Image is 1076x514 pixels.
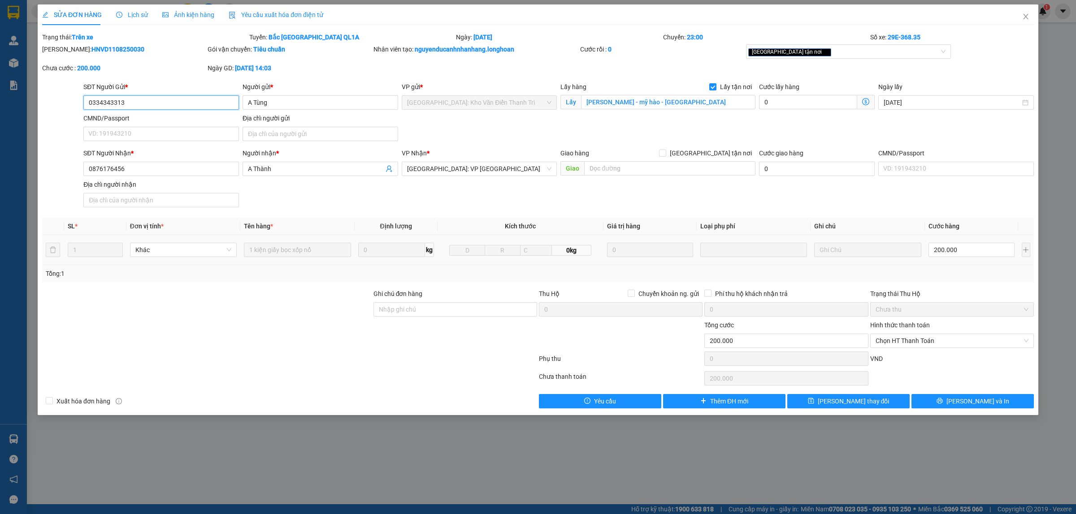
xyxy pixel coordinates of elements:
input: Cước giao hàng [759,162,875,176]
span: Tổng cước [704,321,734,329]
span: Yêu cầu [594,396,616,406]
b: 29E-368.35 [888,34,920,41]
div: Số xe: [869,32,1035,42]
div: Người nhận [243,148,398,158]
input: Cước lấy hàng [759,95,857,109]
span: picture [162,12,169,18]
label: Cước lấy hàng [759,83,799,90]
label: Hình thức thanh toán [870,321,930,329]
span: printer [937,398,943,405]
div: Người gửi [243,82,398,92]
div: Chuyến: [662,32,869,42]
input: Ghi Chú [814,243,921,257]
th: Loại phụ phí [697,218,811,235]
span: Lấy tận nơi [716,82,755,92]
span: Khác [135,243,231,257]
b: 200.000 [77,64,100,72]
input: Dọc đường [584,161,755,176]
input: VD: Bàn, Ghế [244,243,351,257]
div: Nhân viên tạo: [373,44,579,54]
input: Ghi chú đơn hàng [373,302,537,317]
span: plus [700,398,707,405]
b: HNVD1108250030 [91,46,144,53]
span: Xuất hóa đơn hàng [53,396,114,406]
span: Giao hàng [560,150,589,157]
b: 23:00 [687,34,703,41]
span: user-add [386,165,393,172]
span: Giá trị hàng [607,223,640,230]
span: Cước hàng [928,223,959,230]
div: Địa chỉ người nhận [83,180,239,189]
input: Ngày lấy [884,98,1020,107]
div: SĐT Người Gửi [83,82,239,92]
input: D [449,245,485,256]
div: Gói vận chuyển: [208,44,371,54]
div: CMND/Passport [83,113,239,123]
div: Trạng thái: [41,32,248,42]
div: Tổng: 1 [46,269,415,278]
span: VND [870,355,883,362]
button: plus [1022,243,1030,257]
div: Cước rồi : [580,44,744,54]
span: Yêu cầu xuất hóa đơn điện tử [229,11,323,18]
button: plusThêm ĐH mới [663,394,785,408]
b: [DATE] 14:03 [235,64,271,72]
button: printer[PERSON_NAME] và In [911,394,1034,408]
label: Cước giao hàng [759,150,803,157]
span: Kích thước [505,223,536,230]
div: Tuyến: [248,32,456,42]
input: Lấy tận nơi [581,95,755,109]
span: Quảng Ngãi: VP Trường Chinh [407,162,552,176]
div: Địa chỉ người gửi [243,113,398,123]
span: Thêm ĐH mới [710,396,748,406]
div: Chưa cước : [42,63,206,73]
span: Lấy [560,95,581,109]
span: edit [42,12,48,18]
span: kg [425,243,434,257]
span: Tên hàng [244,223,273,230]
span: Phí thu hộ khách nhận trả [712,289,791,299]
input: C [520,245,552,256]
span: exclamation-circle [584,398,590,405]
span: close [1022,13,1029,20]
span: Đơn vị tính [130,223,164,230]
input: Địa chỉ của người gửi [243,127,398,141]
span: info-circle [116,398,122,404]
span: Chưa thu [876,303,1028,316]
span: Hà Nội: Kho Văn Điển Thanh Trì [407,96,552,109]
label: Ghi chú đơn hàng [373,290,423,297]
span: Thu Hộ [539,290,560,297]
span: clock-circle [116,12,122,18]
span: Chọn HT Thanh Toán [876,334,1028,347]
input: 0 [607,243,693,257]
div: Ngày: [455,32,662,42]
button: save[PERSON_NAME] thay đổi [787,394,910,408]
div: Ngày GD: [208,63,371,73]
div: Chưa thanh toán [538,372,703,387]
span: Giao [560,161,584,176]
span: [PERSON_NAME] và In [946,396,1009,406]
span: [GEOGRAPHIC_DATA] tận nơi [666,148,755,158]
span: Định lượng [380,223,412,230]
button: delete [46,243,60,257]
input: R [485,245,521,256]
span: Lịch sử [116,11,148,18]
button: Close [1013,4,1038,30]
label: Ngày lấy [878,83,902,90]
div: [PERSON_NAME]: [42,44,206,54]
input: Địa chỉ của người nhận [83,193,239,207]
b: Tiêu chuẩn [253,46,285,53]
b: Bắc [GEOGRAPHIC_DATA] QL1A [269,34,359,41]
b: nguyenducanhnhanhang.longhoan [415,46,514,53]
button: exclamation-circleYêu cầu [539,394,661,408]
span: 0kg [552,245,591,256]
span: close [823,50,828,54]
img: icon [229,12,236,19]
th: Ghi chú [811,218,924,235]
span: dollar-circle [862,98,869,105]
div: Phụ thu [538,354,703,369]
span: Ảnh kiện hàng [162,11,214,18]
b: Trên xe [72,34,93,41]
div: CMND/Passport [878,148,1034,158]
span: SỬA ĐƠN HÀNG [42,11,102,18]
